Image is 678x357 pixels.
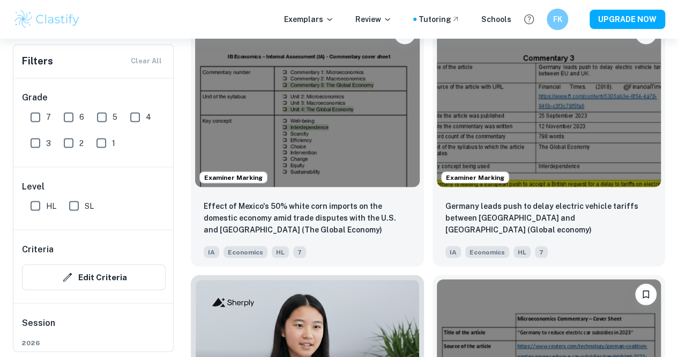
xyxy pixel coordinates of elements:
[13,9,81,30] img: Clastify logo
[22,180,166,193] h6: Level
[284,13,334,25] p: Exemplars
[547,9,568,30] button: FK
[433,14,666,266] a: Examiner MarkingBookmarkGermany leads push to delay electric vehicle tariffs between EU and UK (G...
[22,54,53,69] h6: Filters
[22,243,54,256] h6: Criteria
[535,246,548,258] span: 7
[22,316,166,338] h6: Session
[79,111,84,123] span: 6
[481,13,511,25] a: Schools
[112,137,115,149] span: 1
[46,111,51,123] span: 7
[223,246,267,258] span: Economics
[22,91,166,104] h6: Grade
[465,246,509,258] span: Economics
[191,14,424,266] a: Examiner MarkingBookmarkEffect of Mexico's 50% white corn imports on the domestic economy amid tr...
[22,264,166,290] button: Edit Criteria
[200,172,267,182] span: Examiner Marking
[442,172,509,182] span: Examiner Marking
[590,10,665,29] button: UPGRADE NOW
[195,18,420,187] img: Economics IA example thumbnail: Effect of Mexico's 50% white corn import
[513,246,531,258] span: HL
[419,13,460,25] a: Tutoring
[204,200,411,235] p: Effect of Mexico's 50% white corn imports on the domestic economy amid trade disputes with the U....
[146,111,151,123] span: 4
[437,18,661,187] img: Economics IA example thumbnail: Germany leads push to delay electric veh
[272,246,289,258] span: HL
[113,111,117,123] span: 5
[46,200,56,212] span: HL
[22,338,166,347] span: 2026
[635,283,657,305] button: Bookmark
[552,13,564,25] h6: FK
[293,246,306,258] span: 7
[79,137,84,149] span: 2
[520,10,538,28] button: Help and Feedback
[204,246,219,258] span: IA
[445,246,461,258] span: IA
[445,200,653,235] p: Germany leads push to delay electric vehicle tariffs between EU and UK (Global economy)
[355,13,392,25] p: Review
[85,200,94,212] span: SL
[46,137,51,149] span: 3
